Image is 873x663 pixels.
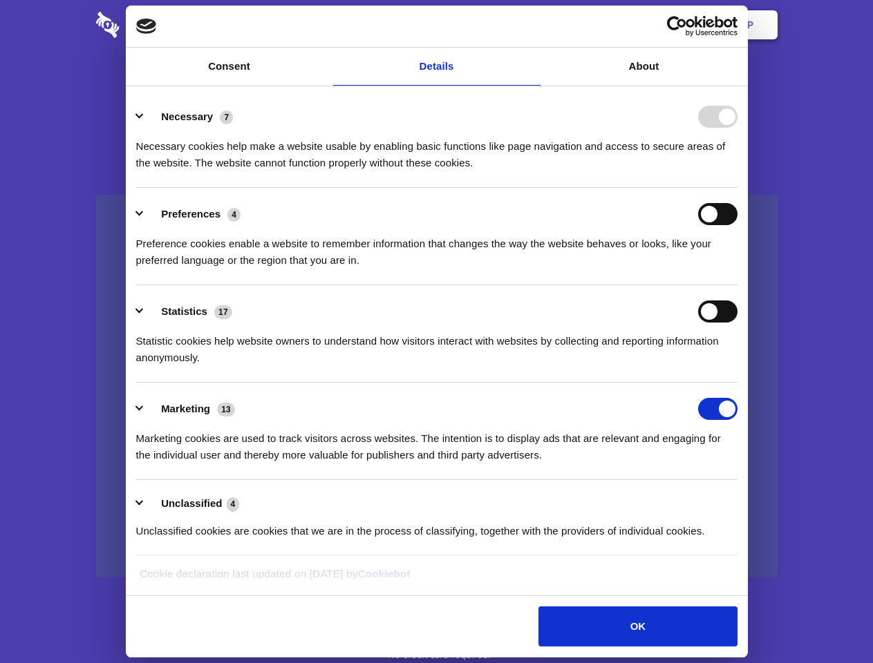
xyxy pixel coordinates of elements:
div: Unclassified cookies are cookies that we are in the process of classifying, together with the pro... [136,512,738,539]
a: Details [333,48,541,86]
img: logo [136,19,157,34]
button: Unclassified (4) [136,495,248,512]
label: Preferences [161,208,220,220]
span: 7 [220,110,233,124]
a: Usercentrics Cookiebot - opens in a new window [617,16,738,37]
button: OK [538,606,737,646]
a: Cookiebot [358,568,411,579]
a: About [541,48,748,86]
span: 4 [227,208,241,222]
div: Cookie declaration last updated on [DATE] by [129,566,744,593]
button: Statistics (17) [136,300,241,323]
label: Necessary [161,110,213,122]
label: Marketing [161,403,210,414]
label: Statistics [161,305,207,317]
button: Marketing (13) [136,398,244,420]
img: logo-wordmark-white-trans-d4663122ce5f474addd5e946df7df03e33cb6a1c49d2221995e7729f52c070b2.svg [96,12,214,38]
a: Login [627,3,687,46]
h4: Auto-redaction of sensitive data, encrypted data sharing and self-destructing private chats. Shar... [96,126,778,171]
div: Marketing cookies are used to track visitors across websites. The intention is to display ads tha... [136,420,738,463]
a: Contact [561,3,624,46]
a: Pricing [406,3,466,46]
div: Necessary cookies help make a website usable by enabling basic functions like page navigation and... [136,128,738,171]
div: Preference cookies enable a website to remember information that changes the way the website beha... [136,225,738,269]
h1: Eliminate Slack Data Loss. [96,62,778,112]
iframe: Drift Widget Chat Controller [804,594,856,646]
span: 17 [214,305,232,319]
a: Consent [126,48,333,86]
div: Statistic cookies help website owners to understand how visitors interact with websites by collec... [136,323,738,366]
span: 4 [227,497,240,511]
span: 13 [217,403,235,416]
button: Necessary (7) [136,106,242,128]
button: Preferences (4) [136,203,250,225]
a: Wistia video thumbnail [96,195,778,578]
